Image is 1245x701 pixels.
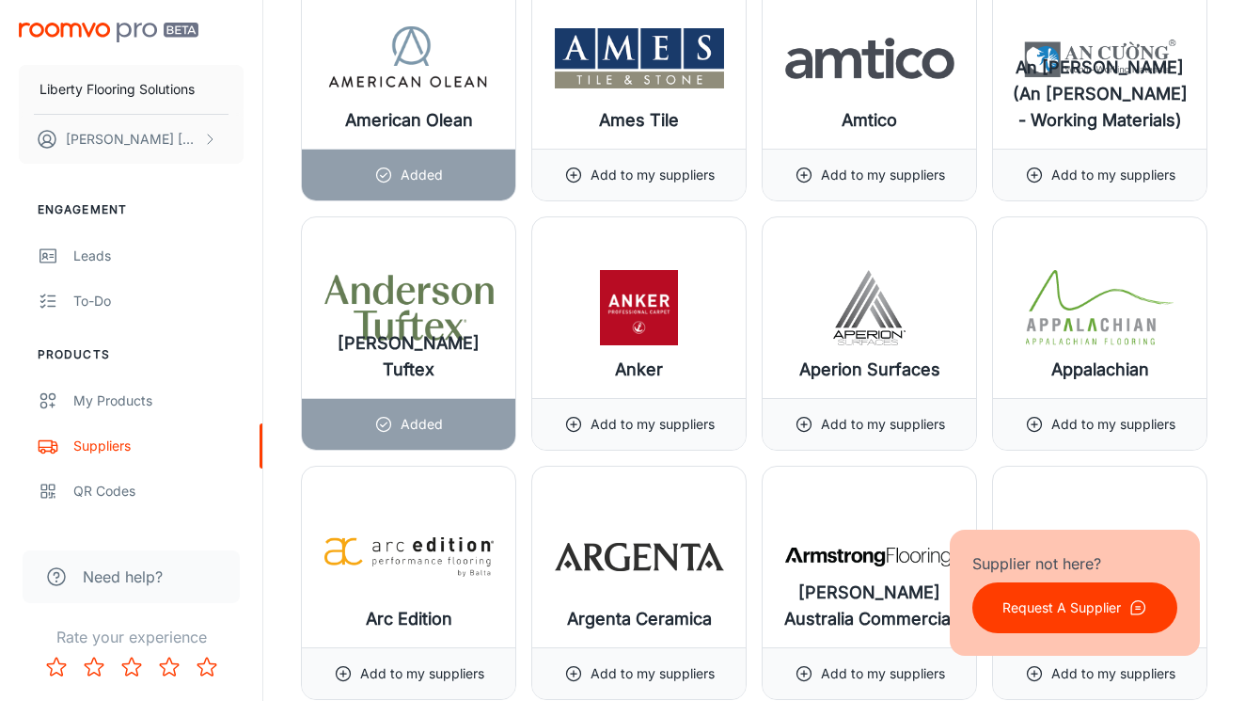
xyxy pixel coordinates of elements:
[360,663,484,684] p: Add to my suppliers
[1016,270,1185,345] img: Appalachian
[1008,55,1191,134] h6: An [PERSON_NAME] (An [PERSON_NAME] - Working Materials)
[73,390,244,411] div: My Products
[1051,165,1175,185] p: Add to my suppliers
[317,330,500,383] h6: [PERSON_NAME] Tuftex
[567,606,712,632] h6: Argenta Ceramica
[591,663,715,684] p: Add to my suppliers
[366,606,452,632] h6: Arc Edition
[555,21,724,96] img: Ames Tile
[821,414,945,435] p: Add to my suppliers
[785,270,954,345] img: Aperion Surfaces
[19,65,244,114] button: Liberty Flooring Solutions
[39,79,195,100] p: Liberty Flooring Solutions
[75,648,113,686] button: Rate 2 star
[972,552,1177,575] p: Supplier not here?
[785,21,954,96] img: Amtico
[842,107,897,134] h6: Amtico
[83,566,163,588] span: Need help?
[19,115,244,164] button: [PERSON_NAME] [PERSON_NAME]
[821,165,945,185] p: Add to my suppliers
[15,626,247,648] p: Rate your experience
[324,21,494,96] img: American Olean
[1051,663,1175,684] p: Add to my suppliers
[821,663,945,684] p: Add to my suppliers
[591,414,715,435] p: Add to my suppliers
[113,648,150,686] button: Rate 3 star
[1051,414,1175,435] p: Add to my suppliers
[785,519,954,595] img: Armstrong Australia Commercial
[19,23,198,42] img: Roomvo PRO Beta
[972,582,1177,633] button: Request A Supplier
[66,129,198,150] p: [PERSON_NAME] [PERSON_NAME]
[324,519,494,595] img: Arc Edition
[324,270,494,345] img: Anderson Tuftex
[555,270,724,345] img: Anker
[73,291,244,311] div: To-do
[345,107,473,134] h6: American Olean
[1002,597,1121,618] p: Request A Supplier
[188,648,226,686] button: Rate 5 star
[38,648,75,686] button: Rate 1 star
[150,648,188,686] button: Rate 4 star
[73,246,244,266] div: Leads
[73,481,244,502] div: QR Codes
[599,107,679,134] h6: Ames Tile
[1016,519,1185,595] img: Armstrong Australia Residential
[401,414,443,435] p: Added
[555,519,724,595] img: Argenta Ceramica
[778,580,961,632] h6: [PERSON_NAME] Australia Commercial
[1051,357,1149,383] h6: Appalachian
[615,357,663,383] h6: Anker
[799,357,940,383] h6: Aperion Surfaces
[73,436,244,456] div: Suppliers
[401,165,443,185] p: Added
[1016,21,1185,96] img: An Cuong (An Cuong Wood - Working Materials)
[591,165,715,185] p: Add to my suppliers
